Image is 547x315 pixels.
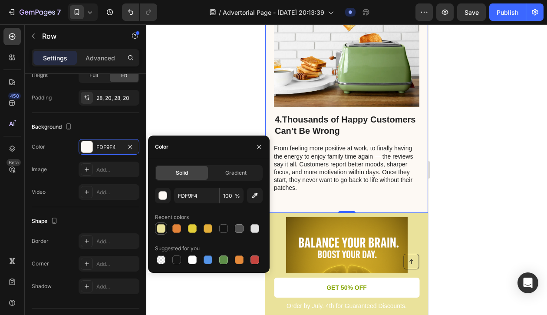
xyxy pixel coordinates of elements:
div: Shadow [32,282,52,290]
div: Image [32,166,47,173]
p: Settings [43,53,67,63]
div: Color [155,143,168,151]
div: Height [32,71,48,79]
input: Eg: FFFFFF [174,188,219,203]
span: Save [465,9,479,16]
div: Add... [96,260,137,268]
div: Recent colors [155,213,189,221]
div: Add... [96,166,137,174]
button: Publish [489,3,526,21]
div: Open Intercom Messenger [517,272,538,293]
div: Border [32,237,49,245]
p: Advanced [86,53,115,63]
div: Add... [96,238,137,245]
div: Background [32,121,74,133]
div: Corner [32,260,49,268]
iframe: Design area [265,24,428,315]
span: Full [89,71,98,79]
div: Add... [96,283,137,291]
button: Save [457,3,486,21]
span: % [235,192,240,200]
div: Publish [497,8,518,17]
div: 450 [8,93,21,99]
div: Color [32,143,45,151]
div: Video [32,188,46,196]
div: Beta [7,159,21,166]
div: Suggested for you [155,245,200,252]
span: Gradient [225,169,247,177]
p: 7 [57,7,61,17]
span: / [219,8,221,17]
span: Fit [121,71,127,79]
div: Add... [96,189,137,196]
button: 7 [3,3,65,21]
div: Undo/Redo [122,3,157,21]
span: Solid [176,169,188,177]
span: Advertorial Page - [DATE] 20:13:39 [223,8,324,17]
div: Shape [32,216,59,227]
p: Row [42,31,116,41]
div: Padding [32,94,52,102]
div: FDF9F4 [96,143,122,151]
div: 28, 20, 28, 20 [96,94,137,102]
